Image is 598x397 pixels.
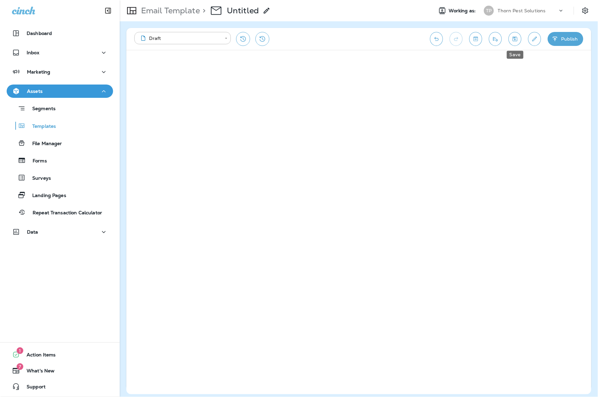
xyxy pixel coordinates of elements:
span: 7 [17,363,23,370]
div: Draft [139,35,220,42]
button: Repeat Transaction Calculator [7,205,113,219]
button: Collapse Sidebar [99,4,117,17]
p: Assets [27,89,43,94]
p: > [200,6,206,16]
button: Restore from previous version [236,32,250,46]
button: 7What's New [7,364,113,377]
p: File Manager [26,141,62,147]
div: TP [484,6,494,16]
button: Publish [548,32,583,46]
button: Marketing [7,65,113,79]
p: Templates [26,123,56,130]
p: Surveys [26,175,51,182]
p: Segments [26,106,56,112]
button: Inbox [7,46,113,59]
p: Landing Pages [26,193,66,199]
button: Forms [7,153,113,167]
button: Undo [430,32,443,46]
button: Assets [7,85,113,98]
span: Support [20,384,46,392]
button: Edit details [528,32,541,46]
p: Thorn Pest Solutions [498,8,546,13]
p: Forms [26,158,47,164]
p: Email Template [138,6,200,16]
button: Segments [7,101,113,115]
span: 1 [17,347,23,354]
button: File Manager [7,136,113,150]
button: 1Action Items [7,348,113,361]
div: Save [507,51,523,59]
button: Toggle preview [469,32,482,46]
button: Send test email [489,32,502,46]
button: Data [7,225,113,239]
button: Dashboard [7,27,113,40]
button: Templates [7,119,113,133]
p: Repeat Transaction Calculator [26,210,102,216]
p: Marketing [27,69,50,75]
button: View Changelog [255,32,269,46]
p: Untitled [227,6,259,16]
button: Settings [579,5,591,17]
span: What's New [20,368,55,376]
button: Support [7,380,113,393]
button: Save [509,32,522,46]
button: Surveys [7,171,113,185]
span: Action Items [20,352,56,360]
p: Data [27,229,38,235]
p: Dashboard [27,31,52,36]
p: Inbox [27,50,39,55]
span: Working as: [449,8,477,14]
button: Landing Pages [7,188,113,202]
